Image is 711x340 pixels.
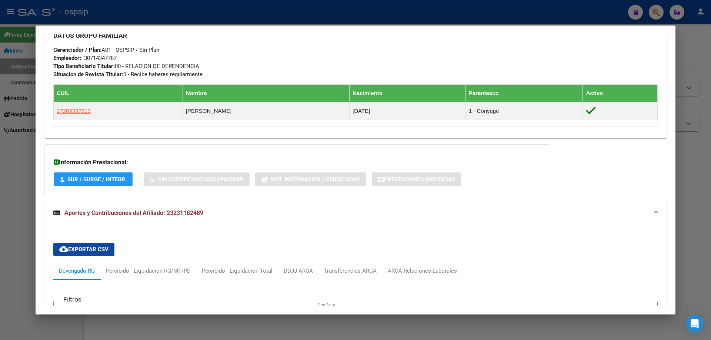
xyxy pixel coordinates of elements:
span: Exportar CSV [59,246,109,253]
button: Prestaciones Auditadas [372,172,461,186]
span: Aportes y Contribuciones del Afiliado: 23231182489 [64,209,203,216]
span: Not. Internacion / Censo Hosp. [271,176,360,183]
th: Nacimiento [350,85,466,102]
div: DDJJ ARCA [284,267,313,275]
span: 27203337219 [57,108,91,114]
strong: Empleador: [53,55,81,61]
h3: Información Prestacional: [54,158,541,167]
span: Prestaciones Auditadas [384,176,455,183]
span: 00 - RELACION DE DEPENDENCIA [53,63,199,70]
strong: Tipo Beneficiario Titular: [53,63,115,70]
h3: DATOS GRUPO FAMILIAR [53,31,658,40]
button: Not. Internacion / Censo Hosp. [255,172,366,186]
h3: Filtros [60,295,85,303]
span: 0 - Recibe haberes regularmente [53,71,203,78]
div: 30714347787 [84,54,117,62]
mat-icon: cloud_download [59,245,68,253]
strong: Gerenciador / Plan: [53,47,101,53]
td: [PERSON_NAME] [183,102,349,120]
span: Sin Certificado Discapacidad [158,176,244,183]
div: Percibido - Liquidación Total [202,267,273,275]
th: Nombre [183,85,349,102]
button: Sin Certificado Discapacidad [144,172,250,186]
td: 1 - Cónyuge [465,102,583,120]
div: ARCA Relaciones Laborales [388,267,457,275]
button: Exportar CSV [53,243,114,256]
td: [DATE] [350,102,466,120]
div: Devengado RG [59,267,95,275]
div: Transferencias ARCA [324,267,377,275]
strong: Situacion de Revista Titular: [53,71,123,78]
span: A01 - OSPSIP / Sin Plan [53,47,159,53]
th: CUIL [54,85,183,102]
div: Percibido - Liquidación RG/MT/PD [106,267,191,275]
button: SUR / SURGE / INTEGR. [54,172,133,186]
mat-expansion-panel-header: Aportes y Contribuciones del Afiliado: 23231182489 [44,201,667,225]
th: Parentesco [465,85,583,102]
span: SUR / SURGE / INTEGR. [67,176,127,183]
div: Open Intercom Messenger [686,315,704,333]
th: Activo [583,85,658,102]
